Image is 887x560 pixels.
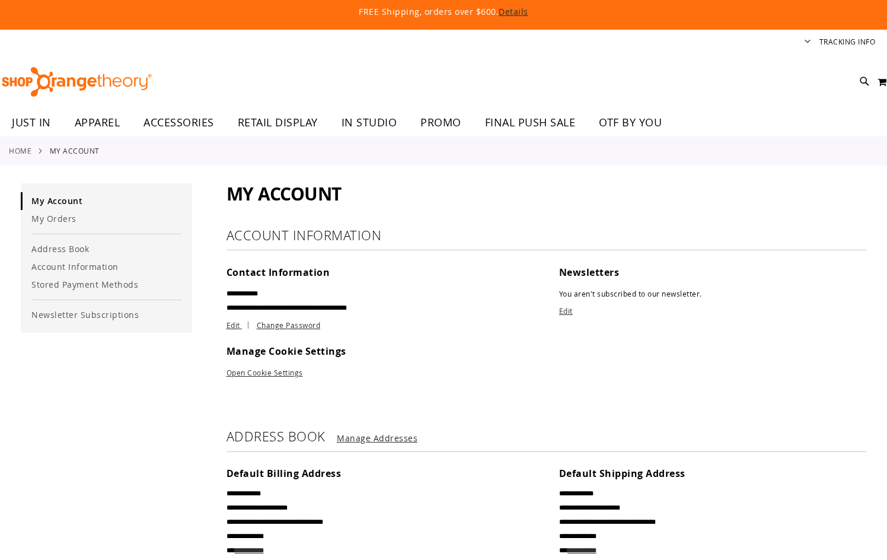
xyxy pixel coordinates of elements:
[226,345,346,358] span: Manage Cookie Settings
[63,109,132,136] a: APPAREL
[337,432,417,444] a: Manage Addresses
[132,109,226,136] a: ACCESSORIES
[21,306,192,324] a: Newsletter Subscriptions
[9,145,31,156] a: Home
[473,109,588,136] a: FINAL PUSH SALE
[559,287,866,301] p: You aren't subscribed to our newsletter.
[226,320,240,330] span: Edit
[559,306,573,316] a: Edit
[226,266,330,279] span: Contact Information
[226,227,382,244] strong: Account Information
[226,109,330,136] a: RETAIL DISPLAY
[88,6,799,18] p: FREE Shipping, orders over $600.
[21,240,192,258] a: Address Book
[409,109,473,136] a: PROMO
[75,109,120,136] span: APPAREL
[342,109,397,136] span: IN STUDIO
[559,467,685,480] span: Default Shipping Address
[330,109,409,136] a: IN STUDIO
[21,276,192,294] a: Stored Payment Methods
[226,428,326,445] strong: Address Book
[499,6,528,17] a: Details
[805,37,811,48] button: Account menu
[819,37,876,47] a: Tracking Info
[587,109,674,136] a: OTF BY YOU
[21,192,192,210] a: My Account
[143,109,214,136] span: ACCESSORIES
[21,258,192,276] a: Account Information
[50,145,100,156] strong: My Account
[420,109,461,136] span: PROMO
[226,368,303,377] a: Open Cookie Settings
[257,320,321,330] a: Change Password
[21,210,192,228] a: My Orders
[599,109,662,136] span: OTF BY YOU
[485,109,576,136] span: FINAL PUSH SALE
[226,320,255,330] a: Edit
[226,467,342,480] span: Default Billing Address
[238,109,318,136] span: RETAIL DISPLAY
[226,182,342,206] span: My Account
[559,266,620,279] span: Newsletters
[12,109,51,136] span: JUST IN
